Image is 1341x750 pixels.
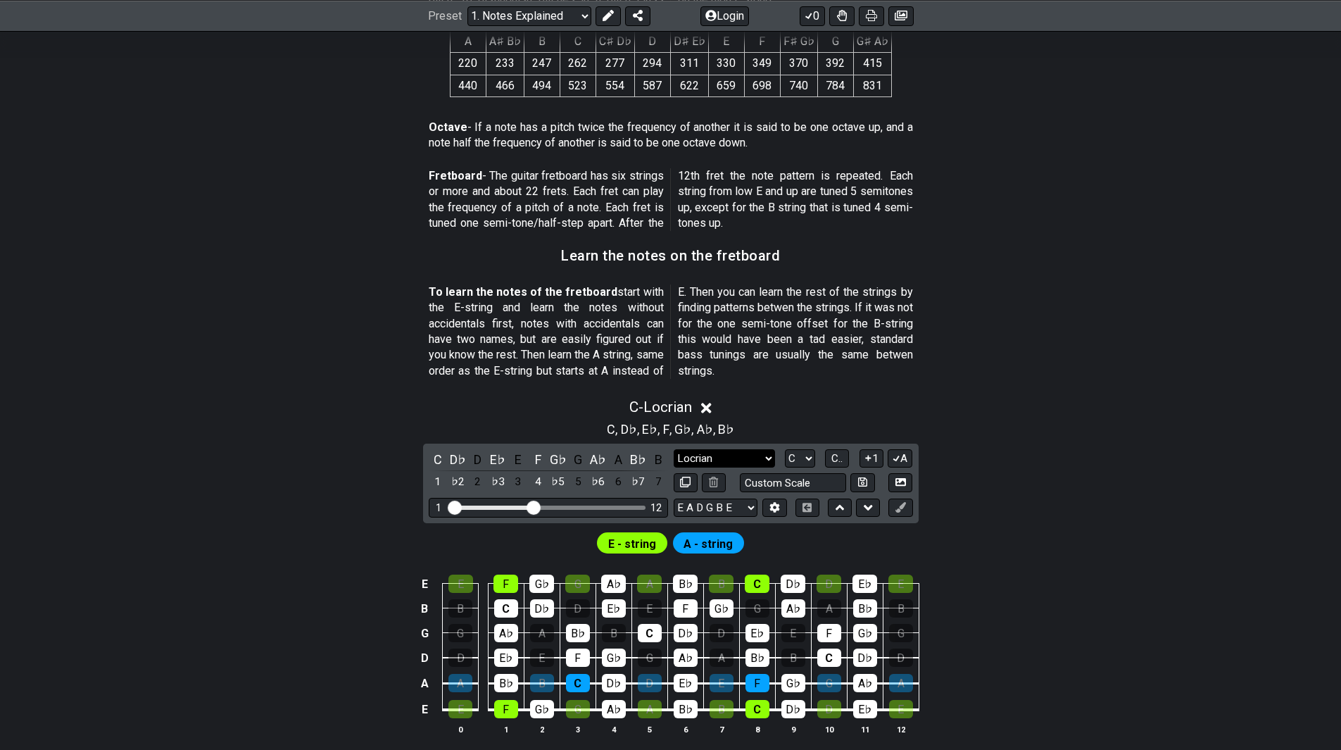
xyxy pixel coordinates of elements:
div: toggle pitch class [509,450,527,469]
td: 494 [524,75,560,96]
div: B♭ [494,674,518,692]
th: C♯ D♭ [596,30,634,52]
button: 0 [800,6,825,25]
strong: To learn the notes of the fretboard [429,285,618,299]
div: A♭ [602,700,626,718]
span: F [663,420,669,439]
div: F [566,649,590,667]
div: toggle scale degree [569,473,587,492]
div: A [637,575,662,593]
td: 262 [560,53,596,75]
div: D♭ [853,649,877,667]
button: Login [700,6,749,25]
th: 7 [703,722,739,737]
div: D [638,674,662,692]
div: C [638,624,662,642]
div: toggle scale degree [509,473,527,492]
div: toggle pitch class [529,450,547,469]
td: E [416,572,433,596]
strong: Octave [429,120,467,134]
button: Store user defined scale [850,473,874,492]
span: A♭ [697,420,713,439]
div: toggle pitch class [549,450,567,469]
div: C [494,599,518,618]
div: toggle scale degree [649,473,667,492]
div: E♭ [494,649,518,667]
div: E♭ [745,624,769,642]
div: G♭ [529,575,554,593]
div: D [817,575,841,593]
div: A [817,599,841,618]
div: E♭ [602,599,626,618]
div: toggle scale degree [629,473,648,492]
div: E [888,575,913,593]
div: 1 [436,502,441,514]
div: toggle pitch class [629,450,648,469]
th: 3 [560,722,596,737]
div: B♭ [566,624,590,642]
th: 8 [739,722,775,737]
div: toggle scale degree [429,473,447,492]
th: 9 [775,722,811,737]
button: Create image [888,6,914,25]
div: B [448,599,472,618]
section: Scale pitch classes [600,417,741,439]
td: 247 [524,53,560,75]
div: B [530,674,554,692]
th: E [708,30,744,52]
div: toggle pitch class [489,450,507,469]
th: G [817,30,853,52]
div: G♭ [853,624,877,642]
th: D♯ E♭ [670,30,708,52]
td: 523 [560,75,596,96]
div: E♭ [674,674,698,692]
div: E [889,700,913,718]
div: G [638,649,662,667]
div: A♭ [781,599,805,618]
div: A [638,700,662,718]
div: toggle scale degree [489,473,507,492]
td: 587 [634,75,670,96]
div: A♭ [494,624,518,642]
div: B♭ [853,599,877,618]
div: A [889,674,913,692]
td: 784 [817,75,853,96]
div: G♭ [781,674,805,692]
th: 4 [596,722,631,737]
div: toggle pitch class [649,450,667,469]
th: 0 [443,722,479,737]
h3: Learn the notes on the fretboard [561,248,780,263]
div: D♭ [781,575,805,593]
div: G♭ [530,700,554,718]
span: C.. [831,452,843,465]
div: B [602,624,626,642]
span: B♭ [718,420,734,439]
th: A♯ B♭ [486,30,524,52]
div: E [781,624,805,642]
div: B [709,575,734,593]
span: , [637,420,643,439]
span: First enable full edit mode to edit [608,534,656,554]
div: F [817,624,841,642]
span: , [691,420,697,439]
div: B [889,599,913,618]
select: Scale [674,449,775,468]
th: C [560,30,596,52]
div: F [494,700,518,718]
span: C [607,420,615,439]
div: toggle scale degree [448,473,467,492]
div: B♭ [674,700,698,718]
td: E [416,696,433,723]
div: A♭ [674,649,698,667]
div: toggle pitch class [589,450,607,469]
span: G♭ [674,420,691,439]
td: 740 [780,75,817,96]
div: E [448,700,472,718]
td: 831 [853,75,891,96]
div: B♭ [745,649,769,667]
td: 349 [744,53,780,75]
td: 311 [670,53,708,75]
th: F [744,30,780,52]
th: A [450,30,486,52]
button: Edit Tuning [762,499,786,518]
